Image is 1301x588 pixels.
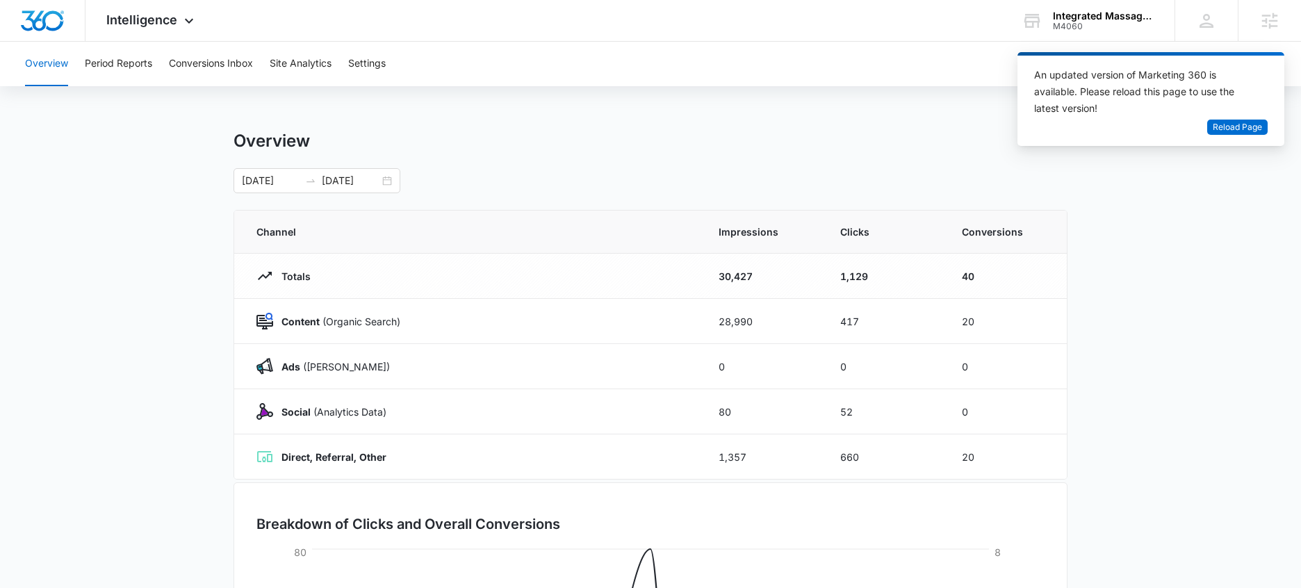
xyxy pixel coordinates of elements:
td: 80 [702,389,824,434]
button: Site Analytics [270,42,332,86]
div: An updated version of Marketing 360 is available. Please reload this page to use the latest version! [1034,67,1251,117]
p: ([PERSON_NAME]) [273,359,390,374]
span: Channel [256,224,685,239]
td: 1,129 [824,254,945,299]
button: Overview [25,42,68,86]
img: Content [256,313,273,329]
td: 52 [824,389,945,434]
td: 20 [945,434,1067,480]
td: 20 [945,299,1067,344]
h3: Breakdown of Clicks and Overall Conversions [256,514,560,534]
input: End date [322,173,379,188]
span: Reload Page [1213,121,1262,134]
input: Start date [242,173,300,188]
span: Impressions [719,224,807,239]
div: account id [1053,22,1154,31]
img: Ads [256,358,273,375]
td: 0 [702,344,824,389]
td: 40 [945,254,1067,299]
span: swap-right [305,175,316,186]
button: Reload Page [1207,120,1268,136]
button: Period Reports [85,42,152,86]
td: 1,357 [702,434,824,480]
td: 28,990 [702,299,824,344]
button: Conversions Inbox [169,42,253,86]
span: Clicks [840,224,928,239]
img: Social [256,403,273,420]
td: 0 [824,344,945,389]
tspan: 80 [294,546,306,558]
strong: Direct, Referral, Other [281,451,386,463]
span: Conversions [962,224,1045,239]
td: 0 [945,344,1067,389]
span: to [305,175,316,186]
div: account name [1053,10,1154,22]
p: Totals [273,269,311,284]
tspan: 8 [995,546,1001,558]
p: (Organic Search) [273,314,400,329]
button: Settings [348,42,386,86]
strong: Content [281,316,320,327]
td: 0 [945,389,1067,434]
strong: Social [281,406,311,418]
h1: Overview [234,131,310,152]
td: 417 [824,299,945,344]
strong: Ads [281,361,300,373]
td: 30,427 [702,254,824,299]
span: Intelligence [106,13,177,27]
td: 660 [824,434,945,480]
p: (Analytics Data) [273,405,386,419]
